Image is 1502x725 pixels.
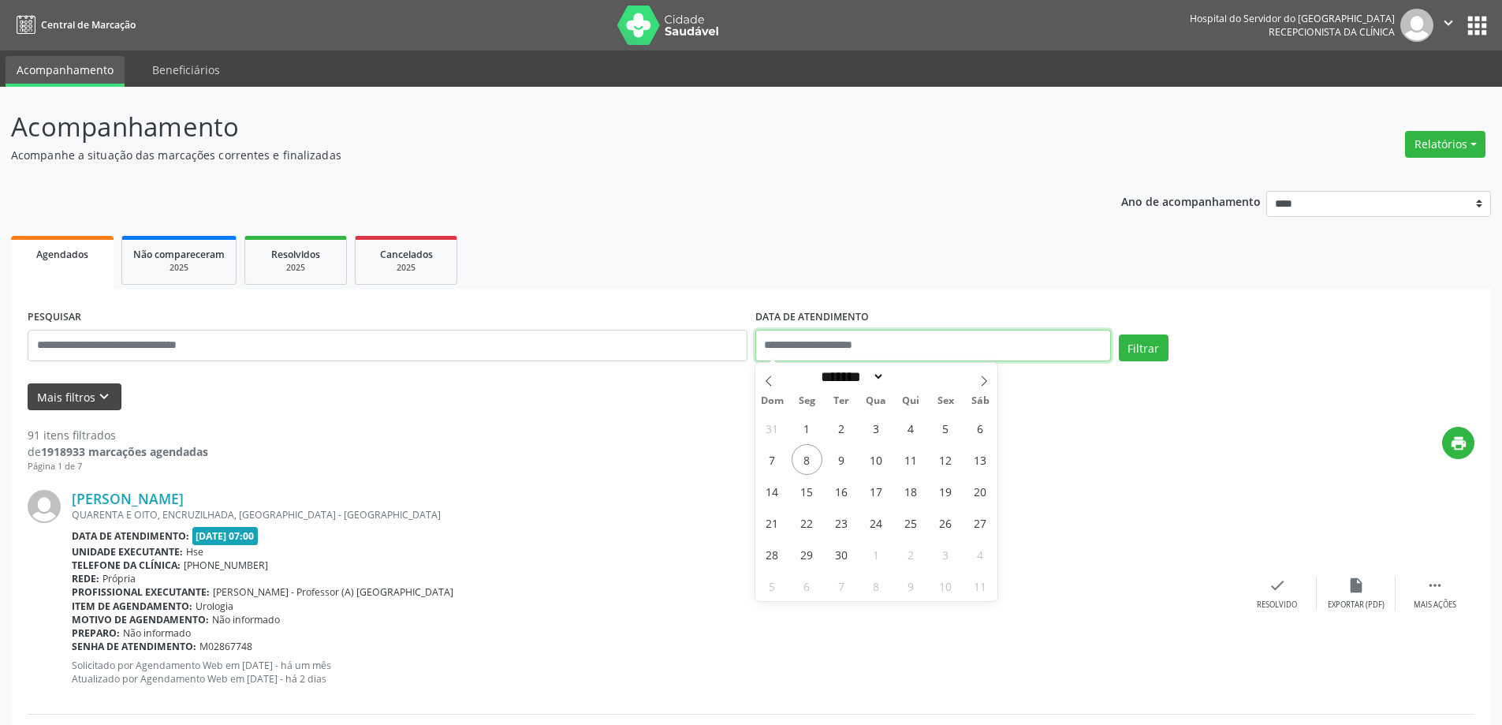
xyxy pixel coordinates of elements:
button: Relatórios [1405,131,1485,158]
img: img [1400,9,1433,42]
div: 2025 [133,262,225,274]
span: Outubro 6, 2025 [792,570,822,601]
b: Telefone da clínica: [72,559,181,572]
span: Qua [859,396,893,406]
i: insert_drive_file [1347,577,1365,594]
span: Setembro 15, 2025 [792,476,822,506]
span: Setembro 7, 2025 [757,444,788,475]
span: Outubro 7, 2025 [826,570,857,601]
span: Sáb [963,396,997,406]
span: Outubro 8, 2025 [861,570,892,601]
img: img [28,490,61,523]
span: Própria [102,572,136,585]
span: Setembro 9, 2025 [826,444,857,475]
span: Setembro 22, 2025 [792,507,822,538]
span: Setembro 19, 2025 [930,476,961,506]
i: keyboard_arrow_down [95,388,113,405]
span: Setembro 29, 2025 [792,539,822,570]
i:  [1426,577,1444,594]
span: Sex [928,396,963,406]
label: DATA DE ATENDIMENTO [755,305,869,330]
b: Rede: [72,572,99,585]
span: Outubro 1, 2025 [861,539,892,570]
span: Setembro 20, 2025 [965,476,996,506]
span: M02867748 [199,640,252,653]
p: Solicitado por Agendamento Web em [DATE] - há um mês Atualizado por Agendamento Web em [DATE] - h... [72,659,1238,686]
span: Setembro 27, 2025 [965,507,996,538]
span: Agosto 31, 2025 [757,413,788,443]
span: Setembro 28, 2025 [757,539,788,570]
span: Seg [789,396,824,406]
span: Resolvidos [271,248,320,261]
span: Setembro 12, 2025 [930,444,961,475]
button: Mais filtroskeyboard_arrow_down [28,383,121,411]
button:  [1433,9,1463,42]
button: Filtrar [1119,334,1168,361]
span: Recepcionista da clínica [1269,25,1395,39]
span: Setembro 13, 2025 [965,444,996,475]
span: Setembro 17, 2025 [861,476,892,506]
span: Setembro 25, 2025 [896,507,926,538]
span: [PHONE_NUMBER] [184,559,268,572]
div: 2025 [256,262,335,274]
a: [PERSON_NAME] [72,490,184,507]
span: Outubro 2, 2025 [896,539,926,570]
span: Urologia [196,600,233,613]
label: PESQUISAR [28,305,81,330]
p: Acompanhamento [11,107,1047,147]
span: Dom [755,396,790,406]
span: Agendados [36,248,88,261]
b: Profissional executante: [72,585,210,599]
b: Motivo de agendamento: [72,613,209,626]
span: Setembro 16, 2025 [826,476,857,506]
p: Acompanhe a situação das marcações correntes e finalizadas [11,147,1047,163]
span: Outubro 10, 2025 [930,570,961,601]
span: Setembro 10, 2025 [861,444,892,475]
i:  [1440,14,1457,32]
span: Outubro 11, 2025 [965,570,996,601]
select: Month [816,368,885,385]
span: Setembro 23, 2025 [826,507,857,538]
span: Hse [186,545,203,559]
span: Outubro 9, 2025 [896,570,926,601]
b: Data de atendimento: [72,529,189,543]
div: 91 itens filtrados [28,427,208,443]
b: Item de agendamento: [72,600,192,613]
span: Setembro 1, 2025 [792,413,822,443]
div: QUARENTA E OITO, ENCRUZILHADA, [GEOGRAPHIC_DATA] - [GEOGRAPHIC_DATA] [72,508,1238,521]
b: Unidade executante: [72,545,183,559]
a: Acompanhamento [6,56,125,87]
span: Setembro 21, 2025 [757,507,788,538]
div: Página 1 de 7 [28,460,208,473]
span: Outubro 5, 2025 [757,570,788,601]
span: Não compareceram [133,248,225,261]
a: Beneficiários [141,56,231,84]
span: Setembro 3, 2025 [861,413,892,443]
div: de [28,443,208,460]
div: Mais ações [1414,600,1456,611]
i: print [1450,435,1467,452]
span: [DATE] 07:00 [192,527,259,545]
span: Outubro 3, 2025 [930,539,961,570]
span: Setembro 14, 2025 [757,476,788,506]
b: Preparo: [72,626,120,640]
p: Ano de acompanhamento [1121,191,1261,211]
strong: 1918933 marcações agendadas [41,444,208,459]
div: Hospital do Servidor do [GEOGRAPHIC_DATA] [1190,12,1395,25]
span: Setembro 5, 2025 [930,413,961,443]
b: Senha de atendimento: [72,640,196,653]
span: Setembro 26, 2025 [930,507,961,538]
span: Central de Marcação [41,18,136,32]
i: check [1269,577,1286,594]
span: Não informado [123,626,191,640]
span: Qui [893,396,928,406]
button: apps [1463,12,1491,39]
div: Exportar (PDF) [1328,600,1385,611]
span: Setembro 30, 2025 [826,539,857,570]
div: 2025 [367,262,445,274]
span: Setembro 24, 2025 [861,507,892,538]
span: Ter [824,396,859,406]
span: Não informado [212,613,280,626]
input: Year [885,368,937,385]
a: Central de Marcação [11,12,136,38]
